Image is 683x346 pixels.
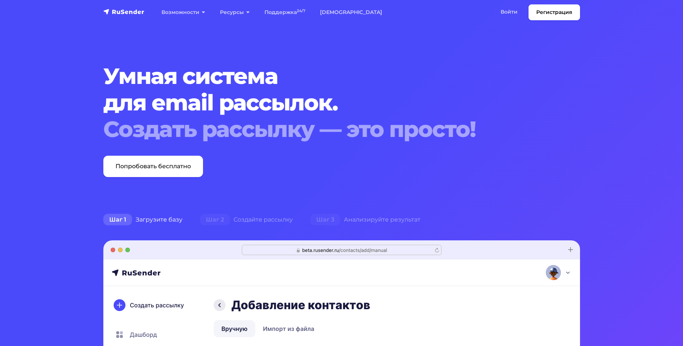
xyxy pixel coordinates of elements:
span: Шаг 1 [103,214,132,226]
span: Шаг 2 [200,214,230,226]
a: Поддержка24/7 [257,5,313,20]
div: Загрузите базу [95,212,191,227]
h1: Умная система для email рассылок. [103,63,540,142]
img: RuSender [103,8,145,15]
a: Возможности [154,5,213,20]
div: Создать рассылку — это просто! [103,116,540,142]
a: Ресурсы [213,5,257,20]
a: Регистрация [529,4,580,20]
div: Создайте рассылку [191,212,302,227]
span: Шаг 3 [310,214,340,226]
sup: 24/7 [297,8,305,13]
a: [DEMOGRAPHIC_DATA] [313,5,389,20]
a: Попробовать бесплатно [103,156,203,177]
a: Войти [493,4,525,20]
div: Анализируйте результат [302,212,429,227]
